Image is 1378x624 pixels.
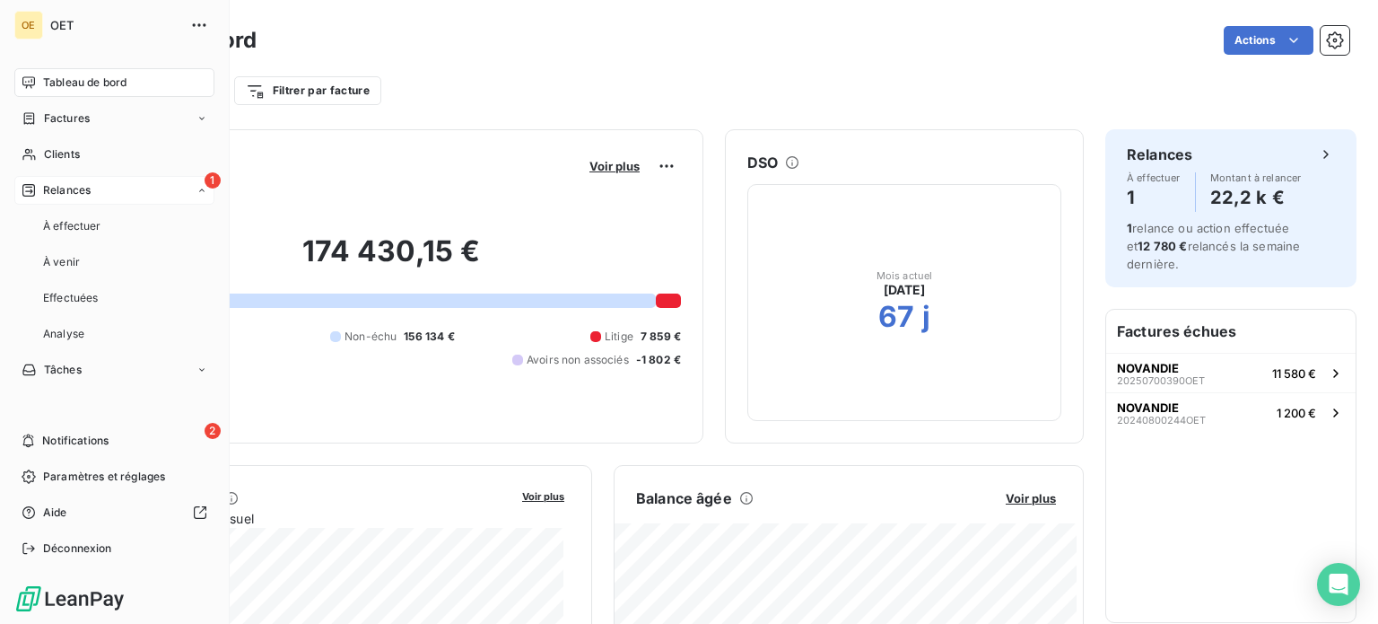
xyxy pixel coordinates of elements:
[44,110,90,127] span: Factures
[747,152,778,173] h6: DSO
[1127,183,1181,212] h4: 1
[44,362,82,378] span: Tâches
[43,326,84,342] span: Analyse
[1127,172,1181,183] span: À effectuer
[1127,144,1192,165] h6: Relances
[1224,26,1313,55] button: Actions
[234,76,381,105] button: Filtrer par facture
[522,490,564,503] span: Voir plus
[1210,183,1302,212] h4: 22,2 k €
[1210,172,1302,183] span: Montant à relancer
[1000,490,1061,506] button: Voir plus
[205,172,221,189] span: 1
[1127,221,1132,235] span: 1
[527,352,629,368] span: Avoirs non associés
[43,290,99,306] span: Effectuées
[884,281,926,299] span: [DATE]
[14,584,126,613] img: Logo LeanPay
[1006,491,1056,505] span: Voir plus
[1277,406,1316,420] span: 1 200 €
[605,329,633,345] span: Litige
[1117,400,1179,415] span: NOVANDIE
[878,299,914,335] h2: 67
[43,182,91,198] span: Relances
[636,352,681,368] span: -1 802 €
[205,423,221,439] span: 2
[404,329,454,345] span: 156 134 €
[101,233,681,287] h2: 174 430,15 €
[584,158,645,174] button: Voir plus
[1117,361,1179,375] span: NOVANDIE
[1117,415,1206,426] span: 20240800244OET
[43,469,165,485] span: Paramètres et réglages
[641,329,681,345] span: 7 859 €
[43,541,112,557] span: Déconnexion
[101,509,510,528] span: Chiffre d'affaires mensuel
[922,299,930,335] h2: j
[1317,563,1360,606] div: Open Intercom Messenger
[43,75,126,91] span: Tableau de bord
[1127,221,1300,271] span: relance ou action effectuée et relancés la semaine dernière.
[1272,366,1316,381] span: 11 580 €
[42,433,109,449] span: Notifications
[877,270,933,281] span: Mois actuel
[589,159,640,173] span: Voir plus
[1106,310,1356,353] h6: Factures échues
[517,488,570,504] button: Voir plus
[344,329,397,345] span: Non-échu
[43,505,67,521] span: Aide
[43,254,80,270] span: À venir
[14,498,214,527] a: Aide
[50,18,179,32] span: OET
[43,218,101,234] span: À effectuer
[44,146,80,163] span: Clients
[1106,392,1356,432] button: NOVANDIE20240800244OET1 200 €
[636,488,732,509] h6: Balance âgée
[1117,375,1205,386] span: 20250700390OET
[14,11,43,40] div: OE
[1106,353,1356,392] button: NOVANDIE20250700390OET11 580 €
[1138,239,1187,253] span: 12 780 €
